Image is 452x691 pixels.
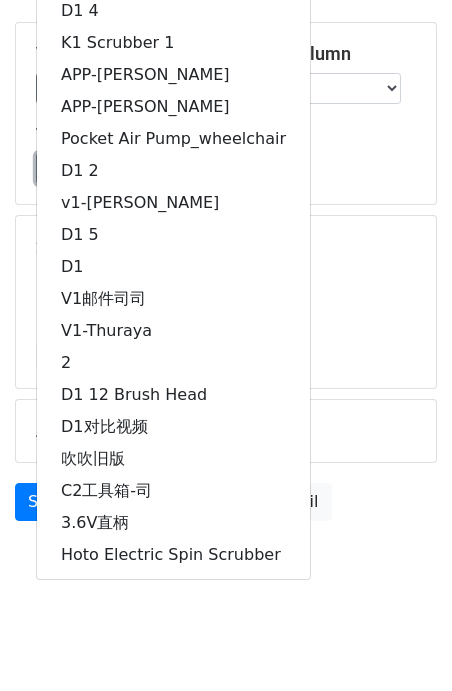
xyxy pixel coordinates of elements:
a: V1-Thuraya [37,315,310,347]
a: Send [15,483,81,521]
a: D1对比视频 [37,411,310,443]
iframe: Chat Widget [352,595,452,691]
a: 3.6V直柄 [37,507,310,539]
a: D1 2 [37,155,310,187]
a: D1 5 [37,219,310,251]
a: APP-[PERSON_NAME] [37,59,310,91]
a: C2工具箱-司 [37,475,310,507]
a: D1 12 Brush Head [37,379,310,411]
a: Pocket Air Pump_wheelchair [37,123,310,155]
a: 吹吹旧版 [37,443,310,475]
a: 2 [37,347,310,379]
a: K1 Scrubber 1 [37,27,310,59]
a: Hoto Electric Spin Scrubber [37,539,310,571]
a: APP-[PERSON_NAME] [37,91,310,123]
a: V1邮件司司 [37,283,310,315]
a: D1 [37,251,310,283]
h5: Email column [241,43,416,65]
a: v1-[PERSON_NAME] [37,187,310,219]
